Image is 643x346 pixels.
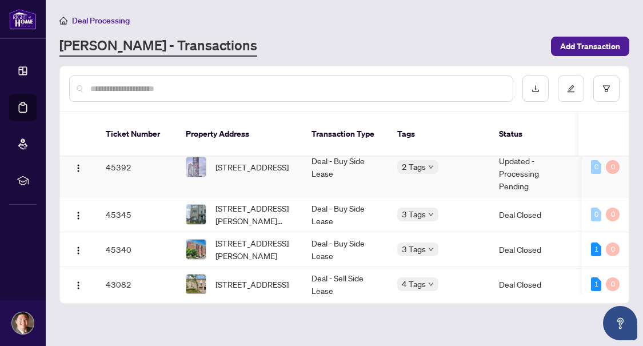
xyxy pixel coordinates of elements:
[402,208,426,221] span: 3 Tags
[69,158,87,176] button: Logo
[591,277,601,291] div: 1
[606,160,620,174] div: 0
[74,281,83,290] img: Logo
[9,9,37,30] img: logo
[606,208,620,221] div: 0
[558,75,584,102] button: edit
[72,15,130,26] span: Deal Processing
[69,205,87,224] button: Logo
[606,242,620,256] div: 0
[490,112,576,157] th: Status
[97,267,177,302] td: 43082
[551,37,629,56] button: Add Transaction
[402,242,426,256] span: 3 Tags
[97,112,177,157] th: Ticket Number
[186,240,206,259] img: thumbnail-img
[591,208,601,221] div: 0
[490,232,576,267] td: Deal Closed
[97,197,177,232] td: 45345
[215,237,293,262] span: [STREET_ADDRESS][PERSON_NAME]
[490,197,576,232] td: Deal Closed
[69,275,87,293] button: Logo
[522,75,549,102] button: download
[490,137,576,197] td: Information Updated - Processing Pending
[186,205,206,224] img: thumbnail-img
[606,277,620,291] div: 0
[428,212,434,217] span: down
[186,157,206,177] img: thumbnail-img
[59,36,257,57] a: [PERSON_NAME] - Transactions
[560,37,620,55] span: Add Transaction
[490,267,576,302] td: Deal Closed
[74,164,83,173] img: Logo
[428,246,434,252] span: down
[602,85,610,93] span: filter
[215,202,293,227] span: [STREET_ADDRESS][PERSON_NAME][PERSON_NAME]
[591,242,601,256] div: 1
[12,312,34,334] img: Profile Icon
[186,275,206,294] img: thumbnail-img
[603,306,637,340] button: Open asap
[302,232,388,267] td: Deal - Buy Side Lease
[69,240,87,258] button: Logo
[215,278,289,291] span: [STREET_ADDRESS]
[302,267,388,302] td: Deal - Sell Side Lease
[177,112,302,157] th: Property Address
[593,75,620,102] button: filter
[591,160,601,174] div: 0
[428,281,434,287] span: down
[74,246,83,255] img: Logo
[59,17,67,25] span: home
[402,160,426,173] span: 2 Tags
[97,232,177,267] td: 45340
[402,277,426,291] span: 4 Tags
[302,137,388,197] td: Deal - Buy Side Lease
[302,112,388,157] th: Transaction Type
[532,85,540,93] span: download
[215,161,289,173] span: [STREET_ADDRESS]
[74,211,83,220] img: Logo
[302,197,388,232] td: Deal - Buy Side Lease
[428,164,434,170] span: down
[97,137,177,197] td: 45392
[388,112,490,157] th: Tags
[567,85,575,93] span: edit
